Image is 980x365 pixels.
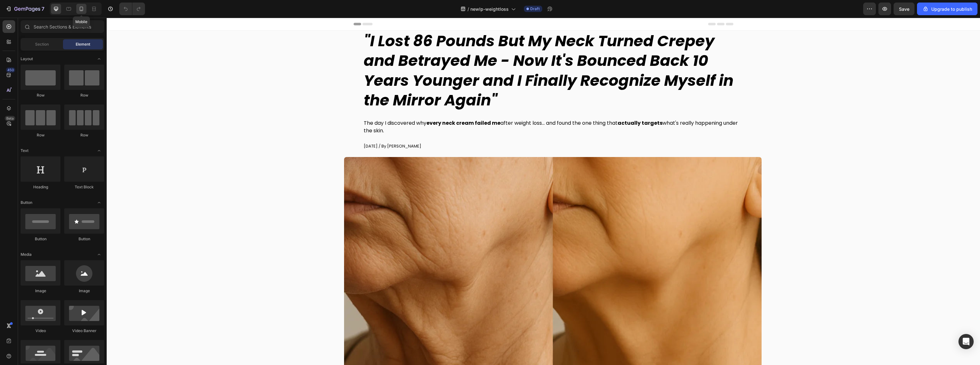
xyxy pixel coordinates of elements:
div: Row [64,92,104,98]
span: The day I discovered why after weight loss... and found the one thing that what's really happenin... [257,102,631,116]
span: Toggle open [94,146,104,156]
span: [DATE] / By [PERSON_NAME] [257,125,315,131]
button: Upgrade to publish [917,3,977,15]
span: Toggle open [94,198,104,208]
button: Save [894,3,914,15]
div: Beta [5,116,15,121]
div: Upgrade to publish [922,6,972,12]
span: newlp-weightloss [470,6,509,12]
span: / [468,6,469,12]
div: Video [21,328,60,334]
input: Search Sections & Elements [21,20,104,33]
span: Toggle open [94,249,104,260]
div: Button [21,236,60,242]
iframe: Design area [107,18,980,365]
div: Video Banner [64,328,104,334]
span: Text [21,148,28,154]
span: Layout [21,56,33,62]
div: Row [21,132,60,138]
p: 7 [41,5,44,13]
span: Button [21,200,32,205]
div: Heading [21,184,60,190]
div: Text Block [64,184,104,190]
span: Save [899,6,909,12]
div: 450 [6,67,15,72]
span: Section [35,41,49,47]
div: Image [21,288,60,294]
div: Button [64,236,104,242]
strong: every neck cream failed me [320,102,394,109]
span: Toggle open [94,54,104,64]
span: Media [21,252,32,257]
div: Row [21,92,60,98]
button: 7 [3,3,47,15]
div: Open Intercom Messenger [958,334,974,349]
span: Draft [530,6,540,12]
div: Undo/Redo [119,3,145,15]
strong: actually targets [511,102,556,109]
div: Image [64,288,104,294]
span: Element [76,41,90,47]
div: Row [64,132,104,138]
